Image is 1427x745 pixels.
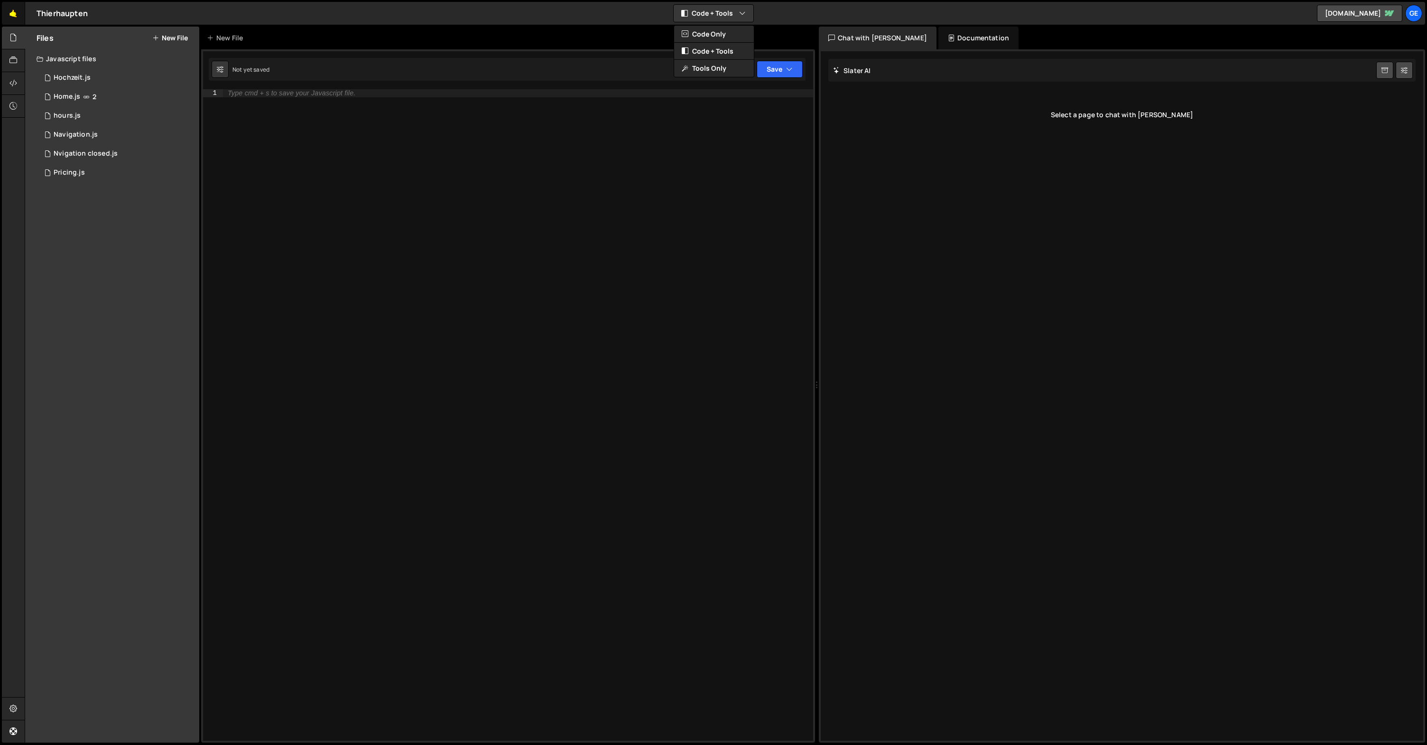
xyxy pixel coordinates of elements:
div: Home.js [54,93,80,101]
div: Thierhaupten [37,8,88,19]
span: 2 [93,93,96,101]
div: Pricing.js [54,168,85,177]
button: Save [757,61,803,78]
div: hours.js [54,112,81,120]
div: 11327/26641.js [37,125,199,144]
div: Hochzeit.js [54,74,91,82]
div: 1 [203,89,223,97]
button: Code + Tools [674,43,754,60]
div: Type cmd + s to save your Javascript file. [228,90,355,97]
a: 🤙 [2,2,25,25]
button: Tools Only [674,60,754,77]
div: Nvigation closed.js [54,149,118,158]
a: [DOMAIN_NAME] [1317,5,1402,22]
button: Code + Tools [674,5,753,22]
div: Navigation.js [54,130,98,139]
div: New File [207,33,247,43]
div: 11327/26668.js [37,163,199,182]
div: 11327/33445.js [37,106,199,125]
h2: Slater AI [833,66,871,75]
div: Not yet saved [232,65,269,74]
h2: Files [37,33,54,43]
a: Ge [1405,5,1422,22]
div: Documentation [938,27,1019,49]
div: Chat with [PERSON_NAME] [819,27,936,49]
div: Select a page to chat with [PERSON_NAME] [828,96,1416,134]
div: 11327/26594.js [37,87,199,106]
button: New File [152,34,188,42]
div: Javascript files [25,49,199,68]
div: 11327/26669.js [37,144,199,163]
div: 11327/26637.js [37,68,199,87]
button: Code Only [674,26,754,43]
